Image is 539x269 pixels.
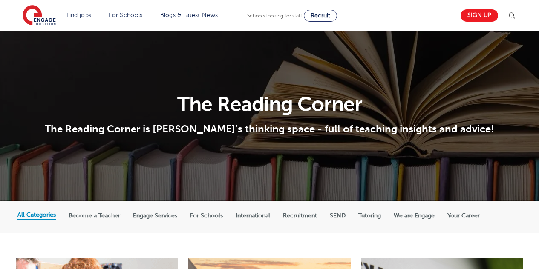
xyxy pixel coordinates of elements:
label: Recruitment [283,212,317,220]
a: For Schools [109,12,142,18]
span: Schools looking for staff [247,13,302,19]
label: Engage Services [133,212,177,220]
a: Recruit [304,10,337,22]
p: The Reading Corner is [PERSON_NAME]’s thinking space - full of teaching insights and advice! [17,123,522,135]
a: Find jobs [66,12,92,18]
label: All Categories [17,211,56,219]
label: Your Career [447,212,480,220]
label: Become a Teacher [69,212,120,220]
label: Tutoring [358,212,381,220]
label: International [236,212,270,220]
img: Engage Education [23,5,56,26]
h1: The Reading Corner [17,94,522,114]
a: Sign up [461,9,498,22]
label: SEND [330,212,346,220]
a: Blogs & Latest News [160,12,218,18]
label: We are Engage [394,212,435,220]
label: For Schools [190,212,223,220]
span: Recruit [311,12,330,19]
